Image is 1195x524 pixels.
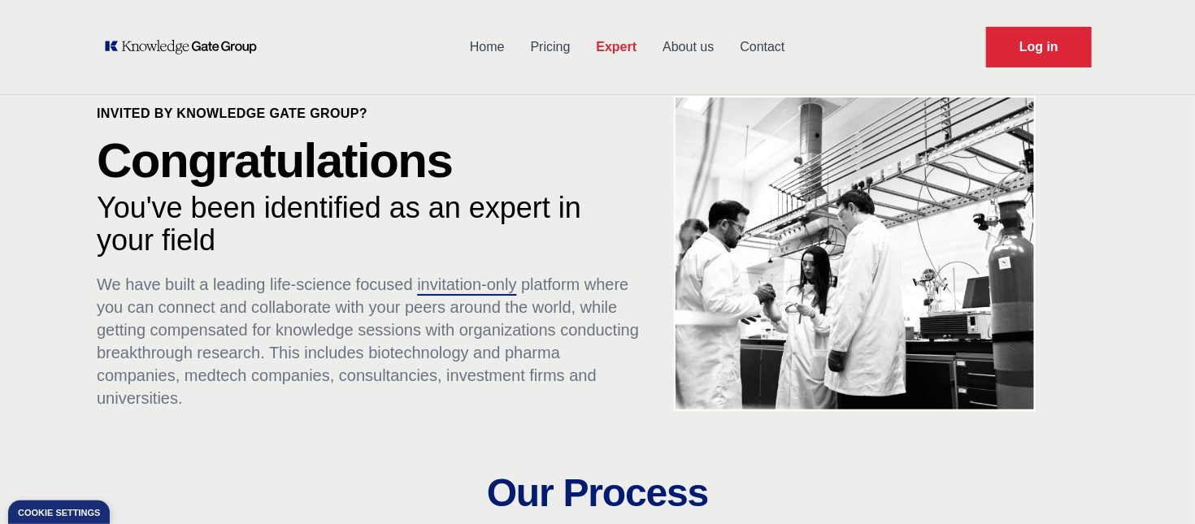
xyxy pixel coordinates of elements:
div: Cookie settings [18,509,100,518]
p: Invited by Knowledge Gate Group? [97,104,643,123]
a: KOL Knowledge Platform: Talk to Key External Experts (KEE) [103,39,268,55]
img: KOL management, KEE, Therapy area experts [676,97,1034,409]
p: You've been identified as an expert in your field [97,192,643,257]
a: Pricing [518,26,584,68]
p: Congratulations [97,136,643,185]
a: Contact [727,26,797,68]
div: Chat-Widget [1114,446,1195,524]
a: Request Demo [986,27,1092,67]
a: Expert [583,26,650,68]
span: invitation-only [417,275,516,293]
a: Home [457,26,518,68]
iframe: Chat Widget [1114,446,1195,524]
p: We have built a leading life-science focused platform where you can connect and collaborate with ... [97,273,643,409]
a: About us [650,26,727,68]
